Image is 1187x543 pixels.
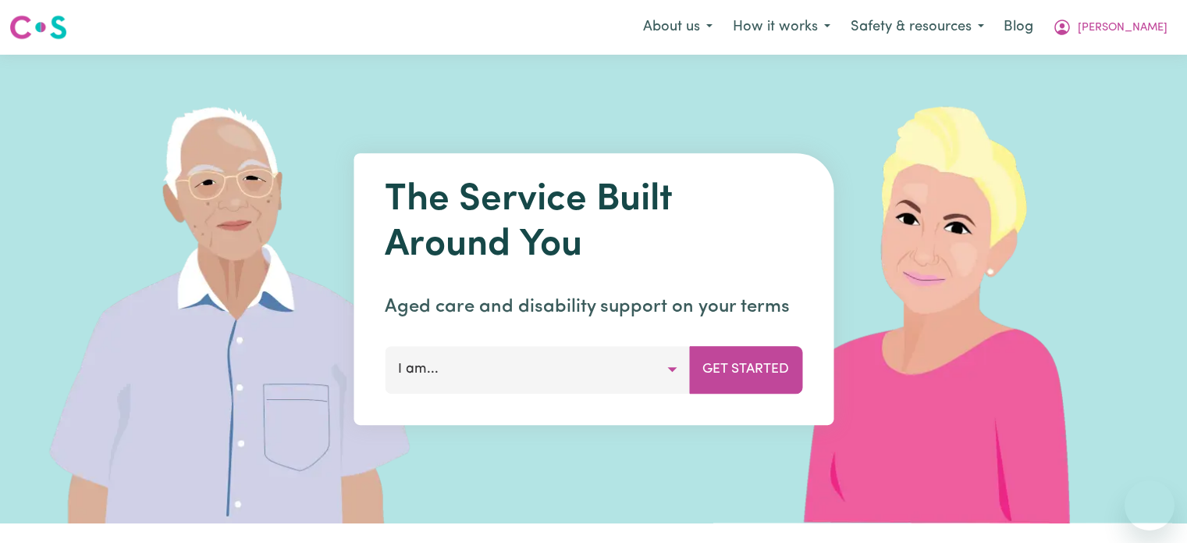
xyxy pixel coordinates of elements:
p: Aged care and disability support on your terms [385,293,802,321]
a: Careseekers logo [9,9,67,45]
a: Blog [994,10,1043,45]
button: I am... [385,346,690,393]
button: How it works [723,11,840,44]
button: My Account [1043,11,1178,44]
span: [PERSON_NAME] [1078,20,1167,37]
h1: The Service Built Around You [385,178,802,268]
button: About us [633,11,723,44]
button: Safety & resources [840,11,994,44]
img: Careseekers logo [9,13,67,41]
iframe: Button to launch messaging window [1125,480,1175,530]
button: Get Started [689,346,802,393]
